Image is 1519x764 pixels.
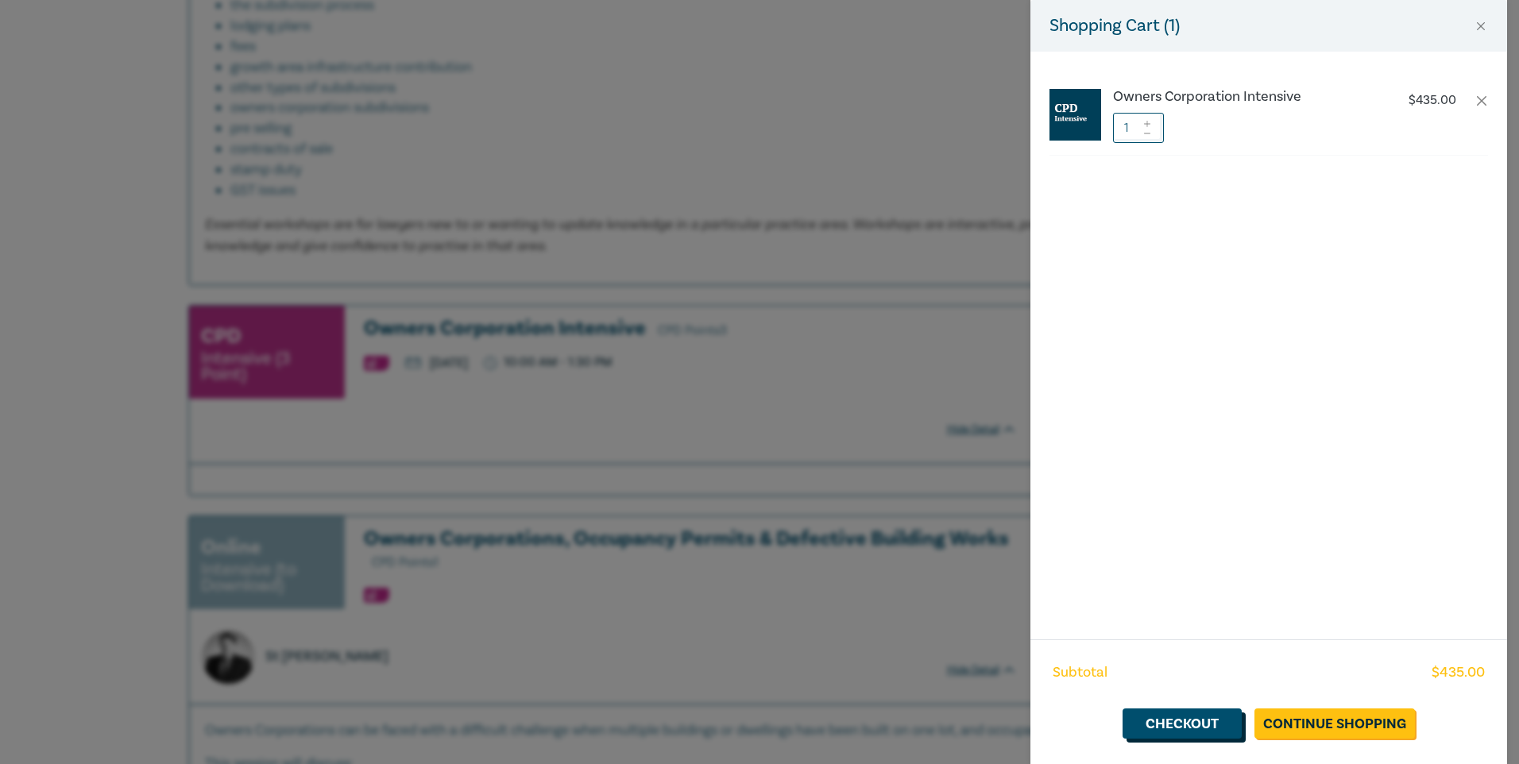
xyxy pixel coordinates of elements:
[1432,662,1485,683] span: $ 435.00
[1254,708,1415,739] a: Continue Shopping
[1049,89,1101,141] img: CPD%20Intensive.jpg
[1123,708,1242,739] a: Checkout
[1113,89,1377,105] a: Owners Corporation Intensive
[1474,19,1488,33] button: Close
[1053,662,1107,683] span: Subtotal
[1049,13,1180,39] h5: Shopping Cart ( 1 )
[1409,93,1456,108] p: $ 435.00
[1113,113,1164,143] input: 1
